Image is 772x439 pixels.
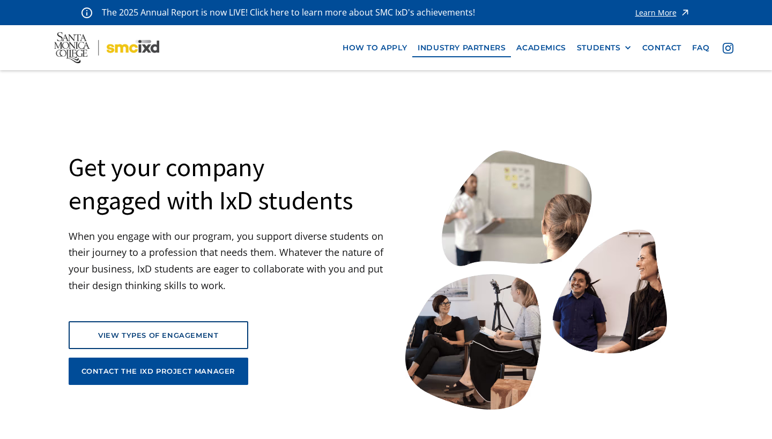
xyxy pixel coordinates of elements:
div: STUDENTS [577,43,621,52]
a: industry partners [412,38,511,58]
div: Learn More [635,9,677,17]
a: faq [687,38,715,58]
div: STUDENTS [577,43,632,52]
img: icon - instagram [723,43,733,54]
p: When you engage with our program, you support diverse students on their journey to a profession t... [69,228,387,293]
img: Santa Monica College - SMC IxD logo [54,32,160,63]
a: how to apply [337,38,412,58]
a: Academics [511,38,571,58]
div: contact the ixd project manager [81,366,236,376]
p: The 2025 Annual Report is now LIVE! Click here to learn more about SMC IxD's achievements! [102,5,476,20]
a: Learn More [635,5,691,20]
a: contact [637,38,687,58]
img: icon - information - alert [81,7,92,18]
img: icon - arrow - alert [680,5,691,20]
div: view types of engagement [83,330,235,340]
img: Santa Monica College IxD Students engaging with industry [405,150,667,410]
a: contact the ixd project manager [69,358,249,384]
a: view types of engagement [69,321,249,349]
h1: Get your company engaged with IxD students [69,150,353,217]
